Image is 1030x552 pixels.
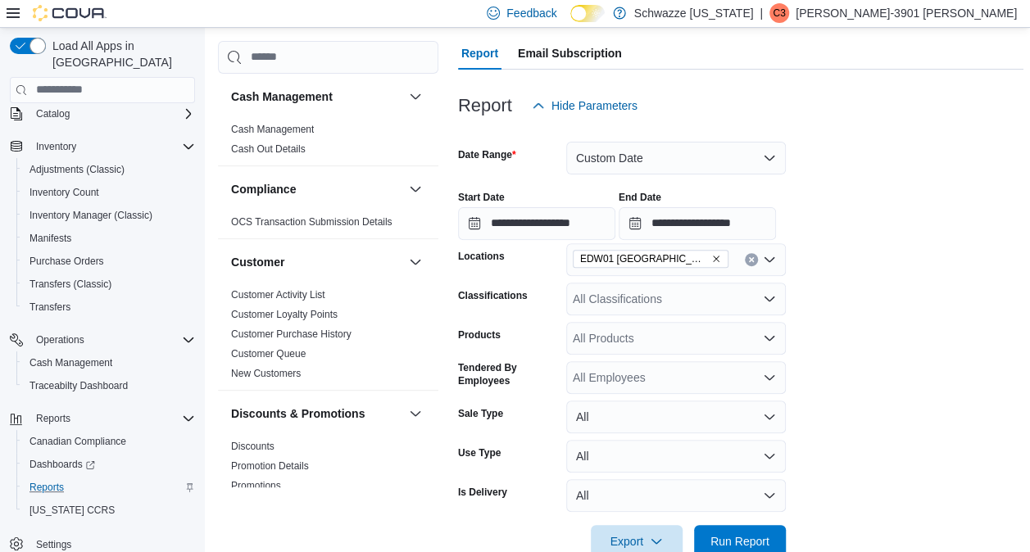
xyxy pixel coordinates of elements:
[29,435,126,448] span: Canadian Compliance
[16,158,202,181] button: Adjustments (Classic)
[29,458,95,471] span: Dashboards
[36,412,70,425] span: Reports
[16,296,202,319] button: Transfers
[29,137,83,156] button: Inventory
[36,107,70,120] span: Catalog
[23,376,195,396] span: Traceabilty Dashboard
[3,328,202,351] button: Operations
[29,104,195,124] span: Catalog
[23,228,78,248] a: Manifests
[231,181,402,197] button: Compliance
[23,183,106,202] a: Inventory Count
[763,292,776,305] button: Open list of options
[710,533,769,550] span: Run Report
[23,297,77,317] a: Transfers
[773,3,785,23] span: C3
[458,191,505,204] label: Start Date
[619,191,661,204] label: End Date
[231,288,325,301] span: Customer Activity List
[406,87,425,106] button: Cash Management
[458,207,615,240] input: Press the down key to open a popover containing a calendar.
[763,371,776,384] button: Open list of options
[231,143,306,156] span: Cash Out Details
[619,207,776,240] input: Press the down key to open a popover containing a calendar.
[231,309,338,320] a: Customer Loyalty Points
[23,432,195,451] span: Canadian Compliance
[3,135,202,158] button: Inventory
[218,120,438,165] div: Cash Management
[796,3,1017,23] p: [PERSON_NAME]-3901 [PERSON_NAME]
[29,255,104,268] span: Purchase Orders
[3,102,202,125] button: Catalog
[23,228,195,248] span: Manifests
[16,499,202,522] button: [US_STATE] CCRS
[458,250,505,263] label: Locations
[231,368,301,379] a: New Customers
[16,227,202,250] button: Manifests
[231,308,338,321] span: Customer Loyalty Points
[745,253,758,266] button: Clear input
[458,486,507,499] label: Is Delivery
[33,5,107,21] img: Cova
[29,278,111,291] span: Transfers (Classic)
[231,124,314,135] a: Cash Management
[231,480,281,491] a: Promotions
[458,289,528,302] label: Classifications
[36,333,84,346] span: Operations
[231,405,402,422] button: Discounts & Promotions
[23,274,195,294] span: Transfers (Classic)
[231,88,402,105] button: Cash Management
[461,37,498,70] span: Report
[231,328,352,340] a: Customer Purchase History
[566,479,786,512] button: All
[231,405,365,422] h3: Discounts & Promotions
[231,328,352,341] span: Customer Purchase History
[29,330,195,350] span: Operations
[23,160,131,179] a: Adjustments (Classic)
[634,3,754,23] p: Schwazze [US_STATE]
[23,251,195,271] span: Purchase Orders
[23,455,102,474] a: Dashboards
[23,251,111,271] a: Purchase Orders
[16,181,202,204] button: Inventory Count
[231,254,284,270] h3: Customer
[16,351,202,374] button: Cash Management
[23,160,195,179] span: Adjustments (Classic)
[29,409,195,428] span: Reports
[458,328,501,342] label: Products
[551,97,638,114] span: Hide Parameters
[763,332,776,345] button: Open list of options
[36,538,71,551] span: Settings
[29,104,76,124] button: Catalog
[23,376,134,396] a: Traceabilty Dashboard
[23,353,195,373] span: Cash Management
[29,137,195,156] span: Inventory
[23,353,119,373] a: Cash Management
[29,409,77,428] button: Reports
[458,96,512,115] h3: Report
[23,477,70,497] a: Reports
[506,5,556,21] span: Feedback
[218,212,438,238] div: Compliance
[3,407,202,430] button: Reports
[231,181,296,197] h3: Compliance
[763,253,776,266] button: Open list of options
[218,437,438,502] div: Discounts & Promotions
[29,504,115,517] span: [US_STATE] CCRS
[16,453,202,476] a: Dashboards
[231,440,275,453] span: Discounts
[29,209,152,222] span: Inventory Manager (Classic)
[570,22,571,23] span: Dark Mode
[16,430,202,453] button: Canadian Compliance
[458,407,503,420] label: Sale Type
[406,252,425,272] button: Customer
[406,179,425,199] button: Compliance
[23,274,118,294] a: Transfers (Classic)
[458,148,516,161] label: Date Range
[570,5,605,22] input: Dark Mode
[566,142,786,174] button: Custom Date
[406,404,425,423] button: Discounts & Promotions
[16,273,202,296] button: Transfers (Classic)
[29,186,99,199] span: Inventory Count
[231,459,309,473] span: Promotion Details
